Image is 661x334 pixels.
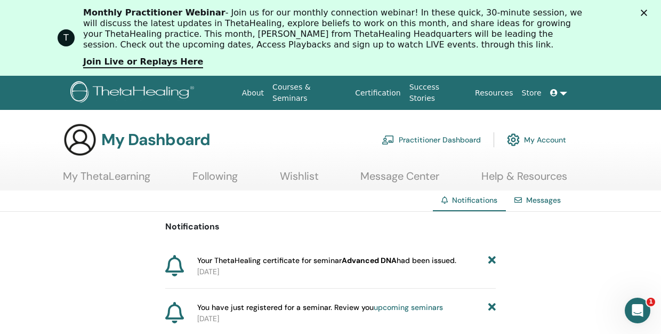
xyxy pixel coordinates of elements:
a: Messages [526,195,561,205]
img: chalkboard-teacher.svg [382,135,394,145]
iframe: Intercom live chat [625,298,650,323]
div: Profile image for ThetaHealing [58,29,75,46]
b: Advanced DNA [342,256,397,265]
img: cog.svg [507,131,520,149]
p: [DATE] [197,266,496,277]
div: - Join us for our monthly connection webinar! In these quick, 30-minute session, we will discuss ... [83,7,586,50]
a: Resources [471,83,518,103]
div: Close [641,10,651,16]
a: Courses & Seminars [268,77,351,108]
img: generic-user-icon.jpg [63,123,97,157]
span: Your ThetaHealing certificate for seminar had been issued. [197,255,456,266]
p: Notifications [165,220,496,233]
a: My Account [507,128,566,152]
a: Store [518,83,546,103]
a: My ThetaLearning [63,170,150,190]
a: upcoming seminars [374,303,443,312]
img: logo.png [70,81,198,105]
a: Success Stories [405,77,471,108]
a: Message Center [360,170,439,190]
a: Wishlist [280,170,319,190]
a: Certification [351,83,405,103]
span: Notifications [452,195,497,205]
a: Practitioner Dashboard [382,128,481,152]
a: Following [192,170,238,190]
span: You have just registered for a seminar. Review you [197,302,443,313]
span: 1 [647,298,655,306]
a: Join Live or Replays Here [83,57,203,68]
b: Monthly Practitioner Webinar [83,7,225,18]
a: About [238,83,268,103]
a: Help & Resources [481,170,567,190]
h3: My Dashboard [101,130,210,149]
p: [DATE] [197,313,496,324]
